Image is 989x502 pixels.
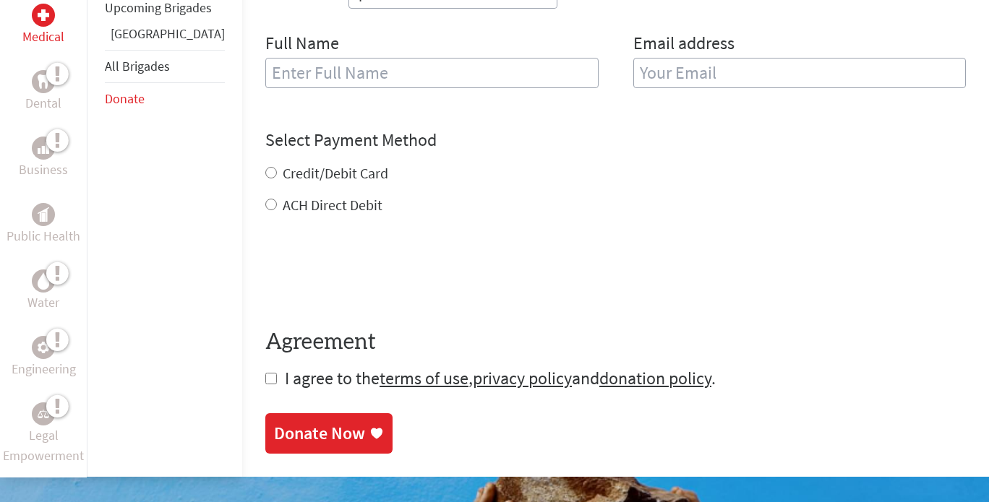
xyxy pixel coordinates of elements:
p: Engineering [12,359,76,379]
p: Business [19,160,68,180]
input: Your Email [633,58,967,88]
div: Public Health [32,203,55,226]
a: Donate [105,90,145,107]
div: Dental [32,70,55,93]
img: Water [38,273,49,290]
a: terms of use [380,367,468,389]
label: Credit/Debit Card [283,164,388,182]
div: Water [32,269,55,293]
div: Medical [32,4,55,27]
a: [GEOGRAPHIC_DATA] [111,25,225,42]
iframe: reCAPTCHA [265,244,485,300]
a: DentalDental [25,70,61,113]
span: I agree to the , and . [285,367,716,389]
p: Legal Empowerment [3,425,84,466]
a: Public HealthPublic Health [7,203,80,246]
img: Dental [38,75,49,89]
a: Donate Now [265,413,393,454]
a: EngineeringEngineering [12,336,76,379]
img: Engineering [38,342,49,353]
a: privacy policy [473,367,572,389]
h4: Select Payment Method [265,129,966,152]
a: WaterWater [27,269,59,313]
img: Medical [38,9,49,21]
div: Business [32,137,55,160]
label: Full Name [265,32,339,58]
p: Water [27,293,59,313]
div: Engineering [32,336,55,359]
a: donation policy [599,367,711,389]
img: Legal Empowerment [38,410,49,418]
a: MedicalMedical [22,4,64,47]
p: Public Health [7,226,80,246]
a: All Brigades [105,58,170,74]
p: Medical [22,27,64,47]
input: Enter Full Name [265,58,599,88]
h4: Agreement [265,329,966,355]
li: Guatemala [105,24,225,50]
a: Legal EmpowermentLegal Empowerment [3,402,84,466]
label: ACH Direct Debit [283,196,382,214]
label: Email address [633,32,735,58]
li: All Brigades [105,50,225,83]
img: Public Health [38,207,49,222]
div: Donate Now [274,422,365,445]
div: Legal Empowerment [32,402,55,425]
img: Business [38,142,49,154]
li: Donate [105,83,225,115]
p: Dental [25,93,61,113]
a: BusinessBusiness [19,137,68,180]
